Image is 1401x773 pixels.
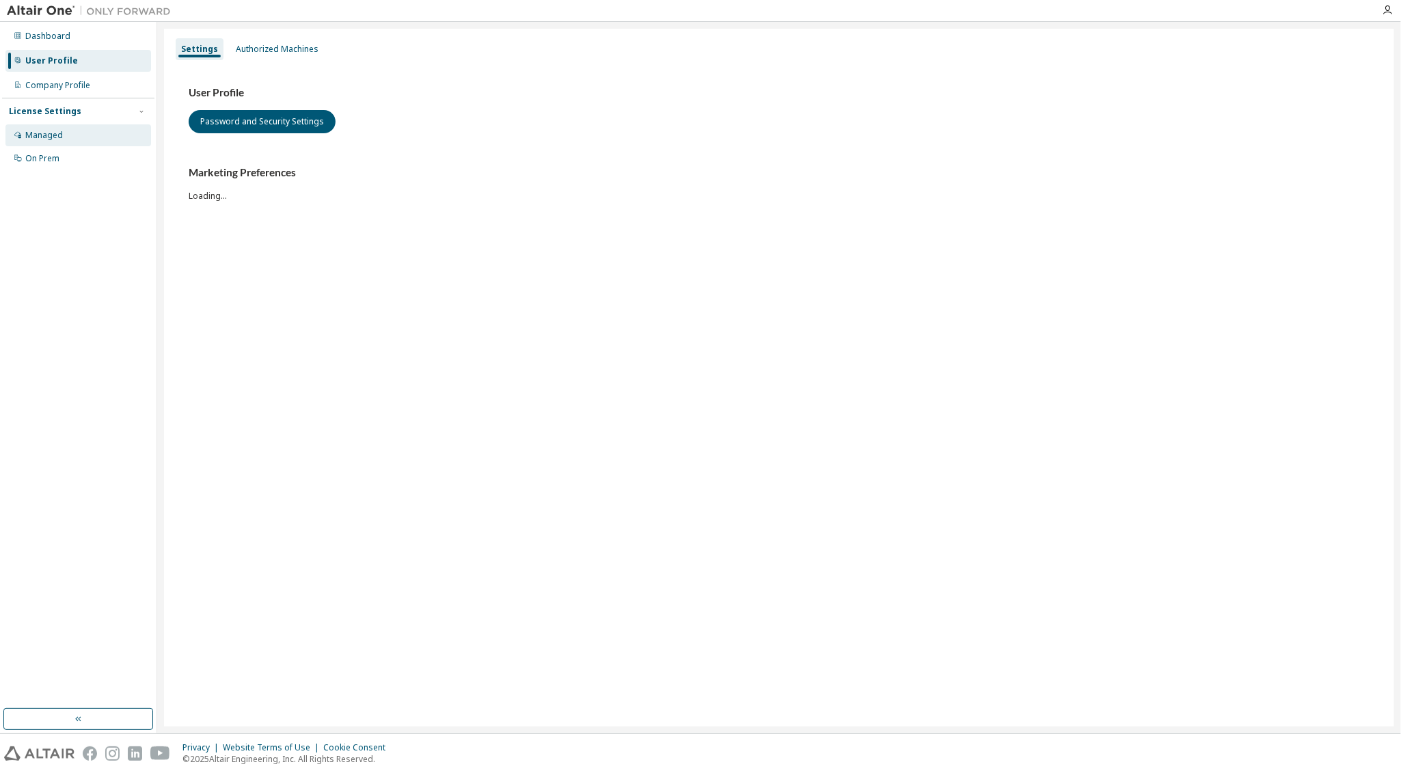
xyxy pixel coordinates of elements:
div: Dashboard [25,31,70,42]
div: Managed [25,130,63,141]
div: Authorized Machines [236,44,318,55]
div: Settings [181,44,218,55]
div: License Settings [9,106,81,117]
img: youtube.svg [150,746,170,761]
div: Privacy [182,742,223,753]
img: Altair One [7,4,178,18]
div: On Prem [25,153,59,164]
div: Company Profile [25,80,90,91]
img: facebook.svg [83,746,97,761]
p: © 2025 Altair Engineering, Inc. All Rights Reserved. [182,753,394,765]
div: User Profile [25,55,78,66]
h3: Marketing Preferences [189,166,1370,180]
img: altair_logo.svg [4,746,74,761]
img: linkedin.svg [128,746,142,761]
div: Website Terms of Use [223,742,323,753]
div: Loading... [189,166,1370,201]
button: Password and Security Settings [189,110,336,133]
div: Cookie Consent [323,742,394,753]
img: instagram.svg [105,746,120,761]
h3: User Profile [189,86,1370,100]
